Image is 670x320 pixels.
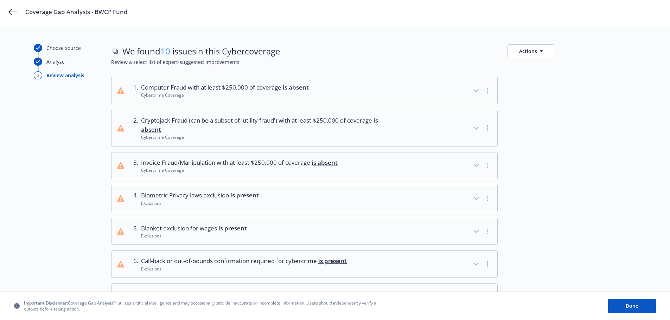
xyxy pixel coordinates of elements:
span: We found issues in this Cyber coverage [122,45,280,57]
div: Exclusions [141,233,247,239]
div: Cybercrime Coverage [141,92,309,98]
span: is absent [312,158,338,166]
span: is present [230,191,259,199]
div: 7 . [130,289,138,305]
span: Invoice Fraud/Manipulation with at least $250,000 of coverage [141,158,338,167]
div: Choose source [46,44,81,52]
div: 5 . [130,224,138,239]
div: Cybercrime Coverage [141,134,398,140]
div: 3 . [130,158,138,174]
span: Computer Fraud with at least $250,000 of coverage [141,83,309,92]
span: Done [626,302,638,309]
span: is present [218,224,247,232]
div: Cybercrime Coverage [141,167,338,173]
div: 4 . [130,191,138,206]
span: Important Disclaimer: [24,300,68,306]
button: 2.Cryptojack Fraud (can be a subset of 'utility fraud') with at least $250,000 of coverage is abs... [111,110,497,146]
span: Pixel tracking or website-tracking exclusion [141,289,288,299]
div: 3 [34,71,42,79]
div: 6 . [130,256,138,272]
span: is present [318,257,347,265]
button: 1.Computer Fraud with at least $250,000 of coverage is absentCybercrime Coverage [111,77,497,104]
span: Coverage Gap Analysis™ utilizes artificial intelligence and may occasionally provide inaccurate o... [24,300,383,312]
span: Cryptojack Fraud (can be a subset of 'utility fraud') with at least $250,000 of coverage [141,116,398,135]
div: 1 . [130,83,138,98]
button: 5.Blanket exclusion for wages is presentExclusions [111,218,497,245]
div: Exclusions [141,266,347,272]
span: Call-back or out-of-bounds confirmation required for cybercrime [141,256,347,266]
button: Done [608,299,656,313]
span: is absent [283,83,309,91]
button: 3.Invoice Fraud/Manipulation with at least $250,000 of coverage is absentCybercrime Coverage [111,152,497,179]
span: is present [260,290,288,298]
div: Analyze [46,58,65,65]
button: 4.Biometric Privacy laws exclusion is presentExclusions [111,185,497,212]
button: Actions [508,44,554,58]
span: Review a select list of expert-suggested improvements [111,58,636,66]
div: Exclusions [141,200,259,206]
button: 7.Pixel tracking or website-tracking exclusion is presentExclusions [111,284,497,311]
span: Coverage Gap Analysis - BWCP Fund [25,8,128,16]
span: 10 [160,45,170,57]
span: Biometric Privacy laws exclusion [141,191,259,200]
button: 6.Call-back or out-of-bounds confirmation required for cybercrime is presentExclusions [111,251,497,277]
div: Review analysis [46,72,84,79]
div: 2 . [130,116,138,141]
span: Blanket exclusion for wages [141,224,247,233]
